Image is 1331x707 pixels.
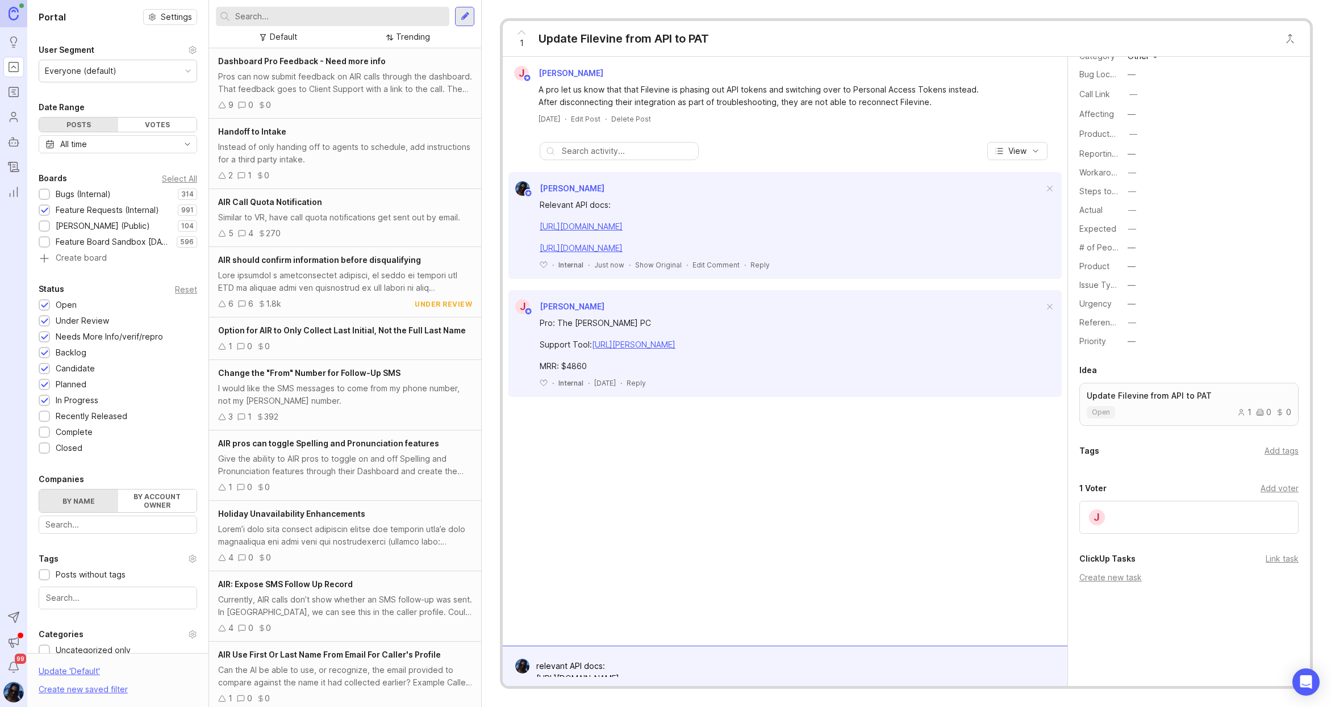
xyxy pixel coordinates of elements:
[266,99,271,111] div: 0
[178,140,197,149] svg: toggle icon
[228,169,233,182] div: 2
[56,426,93,438] div: Complete
[3,632,24,652] button: Announcements
[209,317,481,360] a: Option for AIR to Only Collect Last Initial, Not the Full Last Name100
[396,31,430,43] div: Trending
[39,683,128,696] div: Create new saved filter
[248,227,253,240] div: 4
[539,114,560,124] a: [DATE]
[592,340,675,349] a: [URL][PERSON_NAME]
[56,188,111,200] div: Bugs (Internal)
[1079,444,1099,458] div: Tags
[1276,408,1291,416] div: 0
[515,181,530,196] img: Tim Fischer
[1079,336,1106,346] label: Priority
[1079,129,1140,139] label: ProductboardID
[218,269,472,294] div: Lore ipsumdol s ametconsectet adipisci, el seddo ei tempori utl ETD ma aliquae admi ven quisnostr...
[218,523,472,548] div: Lorem’i dolo sita consect adipiscin elitse doe temporin utla’e dolo magnaaliqua eni admi veni qui...
[1125,184,1140,199] button: Steps to Reproduce
[539,68,603,78] span: [PERSON_NAME]
[558,260,583,270] div: Internal
[1128,108,1136,120] div: —
[1292,668,1320,696] div: Open Intercom Messenger
[1128,52,1149,60] div: Other
[1265,445,1299,457] div: Add tags
[507,66,612,81] a: J[PERSON_NAME]
[3,32,24,52] a: Ideas
[750,260,770,270] div: Reply
[1079,186,1157,196] label: Steps to Reproduce
[1128,298,1136,310] div: —
[1079,299,1112,308] label: Urgency
[265,340,270,353] div: 0
[552,260,554,270] div: ·
[1261,482,1299,495] div: Add voter
[218,438,439,448] span: AIR pros can toggle Spelling and Pronunciation features
[56,378,86,391] div: Planned
[540,338,994,351] div: Support Tool:
[56,204,159,216] div: Feature Requests (Internal)
[247,481,252,493] div: 0
[266,227,281,240] div: 270
[209,189,481,247] a: AIR Call Quota NotificationSimilar to VR, have call quota notifications get sent out by email.54270
[3,107,24,127] a: Users
[39,472,84,486] div: Companies
[209,501,481,571] a: Holiday Unavailability EnhancementsLorem’i dolo sita consect adipiscin elitse doe temporin utla’e...
[539,31,709,47] div: Update Filevine from API to PAT
[540,360,994,373] div: MRR: $4860
[218,255,421,265] span: AIR should confirm information before disqualifying
[56,346,86,359] div: Backlog
[218,211,472,224] div: Similar to VR, have call quota notifications get sent out by email.
[248,622,253,634] div: 0
[1079,482,1107,495] div: 1 Voter
[218,453,472,478] div: Give the ability to AIR pros to toggle on and off Spelling and Pronunciation features through the...
[1128,204,1136,216] div: —
[1079,552,1136,566] div: ClickUp Tasks
[181,221,194,231] p: 104
[1079,205,1103,215] label: Actual
[539,83,993,108] div: A pro let us know that that Filevine is phasing out API tokens and switching over to Personal Acc...
[228,551,233,564] div: 4
[175,286,197,292] div: Reset
[39,627,84,641] div: Categories
[45,518,190,531] input: Search...
[744,260,746,270] div: ·
[264,411,278,423] div: 392
[143,9,197,25] button: Settings
[515,659,530,673] img: Tim Fischer
[56,331,163,343] div: Needs More Info/verif/repro
[1079,242,1160,252] label: # of People Affected
[218,325,466,335] span: Option for AIR to Only Collect Last Initial, Not the Full Last Name
[266,298,281,310] div: 1.8k
[514,66,529,81] div: J
[552,378,554,388] div: ·
[209,119,481,189] a: Handoff to IntakeInstead of only handing off to agents to schedule, add instructions for a third ...
[3,682,24,702] img: Tim Fischer
[520,37,524,49] span: 1
[266,622,271,634] div: 0
[228,411,233,423] div: 3
[56,315,109,327] div: Under Review
[181,206,194,215] p: 991
[56,362,95,375] div: Candidate
[611,114,651,124] div: Delete Post
[3,657,24,677] button: Notifications
[39,10,66,24] h1: Portal
[540,221,623,231] a: [URL][DOMAIN_NAME]
[46,592,190,604] input: Search...
[1128,279,1136,291] div: —
[1128,241,1136,254] div: —
[1079,149,1140,158] label: Reporting Team
[539,115,560,123] time: [DATE]
[228,481,232,493] div: 1
[686,260,688,270] div: ·
[1079,363,1097,377] div: Idea
[1008,145,1027,157] span: View
[3,82,24,102] a: Roadmaps
[565,114,566,124] div: ·
[56,299,77,311] div: Open
[218,197,322,207] span: AIR Call Quota Notification
[594,260,624,270] span: Just now
[270,31,297,43] div: Default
